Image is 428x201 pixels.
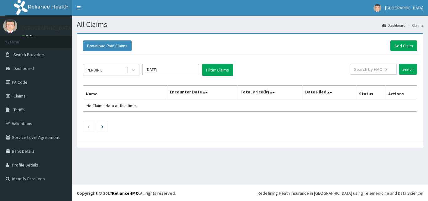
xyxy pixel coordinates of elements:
[86,67,102,73] div: PENDING
[13,52,45,57] span: Switch Providers
[83,40,132,51] button: Download Paid Claims
[77,190,140,196] strong: Copyright © 2017 .
[72,185,428,201] footer: All rights reserved.
[303,86,357,100] th: Date Filed
[83,86,167,100] th: Name
[167,86,237,100] th: Encounter Date
[13,93,26,99] span: Claims
[101,124,103,129] a: Next page
[22,34,37,39] a: Online
[77,20,423,29] h1: All Claims
[13,66,34,71] span: Dashboard
[202,64,233,76] button: Filter Claims
[143,64,199,75] input: Select Month and Year
[258,190,423,196] div: Redefining Heath Insurance in [GEOGRAPHIC_DATA] using Telemedicine and Data Science!
[382,23,405,28] a: Dashboard
[3,19,17,33] img: User Image
[87,124,90,129] a: Previous page
[112,190,139,196] a: RelianceHMO
[385,5,423,11] span: [GEOGRAPHIC_DATA]
[385,86,417,100] th: Actions
[22,25,74,31] p: [GEOGRAPHIC_DATA]
[373,4,381,12] img: User Image
[13,107,25,113] span: Tariffs
[237,86,303,100] th: Total Price(₦)
[86,103,137,108] span: No Claims data at this time.
[357,86,386,100] th: Status
[399,64,417,75] input: Search
[406,23,423,28] li: Claims
[350,64,397,75] input: Search by HMO ID
[390,40,417,51] a: Add Claim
